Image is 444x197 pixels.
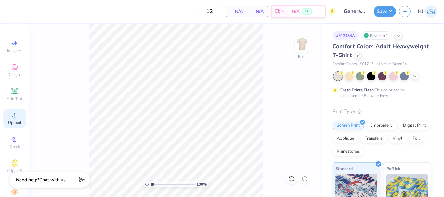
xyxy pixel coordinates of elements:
div: Revision 1 [362,31,392,40]
span: Comfort Colors [333,61,357,67]
button: Save [374,6,396,17]
span: Designs [7,72,22,77]
div: Print Type [333,108,431,115]
span: FREE [304,9,310,14]
div: Foil [409,134,424,143]
span: N/A [230,8,243,15]
a: HJ [418,5,437,18]
img: Hughe Josh Cabanete [425,5,437,18]
div: Digital Print [399,121,430,130]
div: This color can be expedited for 5 day delivery. [340,87,420,99]
span: Add Text [7,96,22,101]
div: # 513484A [333,31,359,40]
img: Back [296,38,309,51]
span: Upload [8,120,21,125]
strong: Need help? [16,177,39,183]
div: Rhinestones [333,147,364,156]
div: Transfers [360,134,386,143]
span: Puff Ink [386,165,400,172]
div: Screen Print [333,121,364,130]
input: – – [197,6,222,17]
span: Image AI [7,48,22,53]
div: Applique [333,134,359,143]
strong: Fresh Prints Flash: [340,87,375,92]
span: N/A [251,8,264,15]
span: Greek [10,144,20,149]
span: Standard [335,165,353,172]
div: Vinyl [388,134,407,143]
span: 100 % [196,181,207,187]
span: # C1717 [360,61,373,67]
span: N/A [292,8,300,15]
div: Back [298,54,307,60]
span: Comfort Colors Adult Heavyweight T-Shirt [333,43,429,59]
span: HJ [418,8,423,15]
span: Minimum Order: 24 + [377,61,409,67]
input: Untitled Design [339,5,371,18]
div: Embroidery [366,121,397,130]
span: Clipart & logos [3,168,26,179]
span: Chat with us. [39,177,67,183]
